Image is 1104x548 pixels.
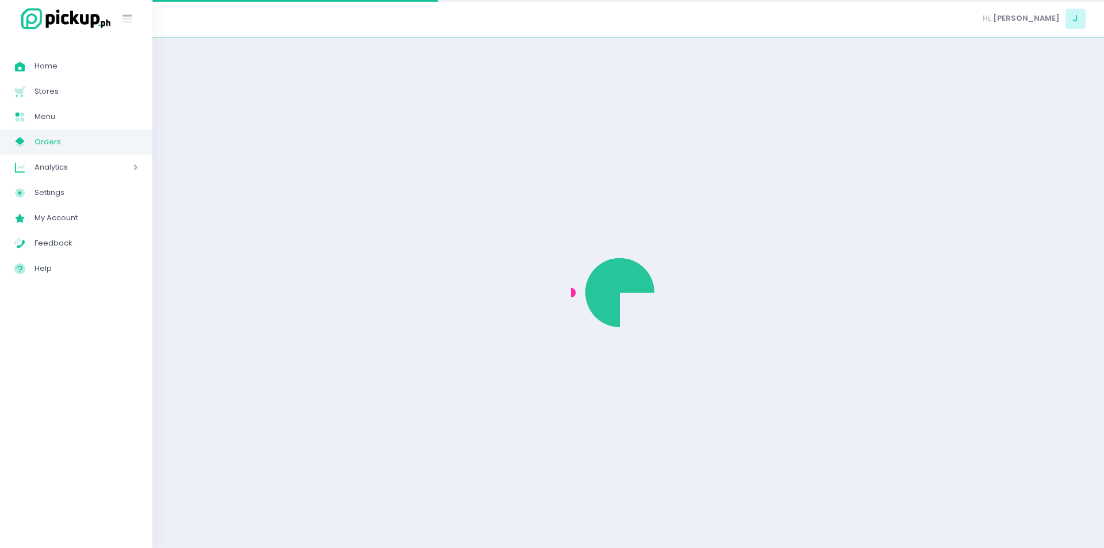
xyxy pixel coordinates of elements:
[1065,9,1086,29] span: J
[34,59,138,74] span: Home
[34,261,138,276] span: Help
[34,185,138,200] span: Settings
[34,84,138,99] span: Stores
[34,236,138,251] span: Feedback
[34,109,138,124] span: Menu
[34,210,138,225] span: My Account
[983,13,991,24] span: Hi,
[34,160,101,175] span: Analytics
[993,13,1060,24] span: [PERSON_NAME]
[34,135,138,150] span: Orders
[14,6,112,31] img: logo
